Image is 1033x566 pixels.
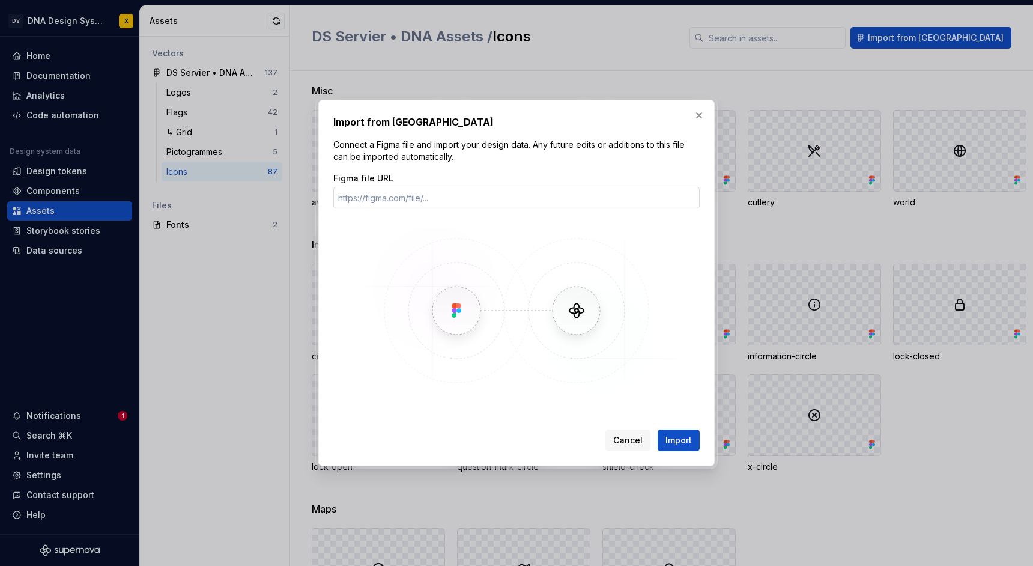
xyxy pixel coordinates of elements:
[605,430,650,451] button: Cancel
[658,430,700,451] button: Import
[333,115,700,129] h2: Import from [GEOGRAPHIC_DATA]
[333,139,700,163] p: Connect a Figma file and import your design data. Any future edits or additions to this file can ...
[665,434,692,446] span: Import
[613,434,643,446] span: Cancel
[333,172,393,184] label: Figma file URL
[333,187,700,208] input: https://figma.com/file/...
